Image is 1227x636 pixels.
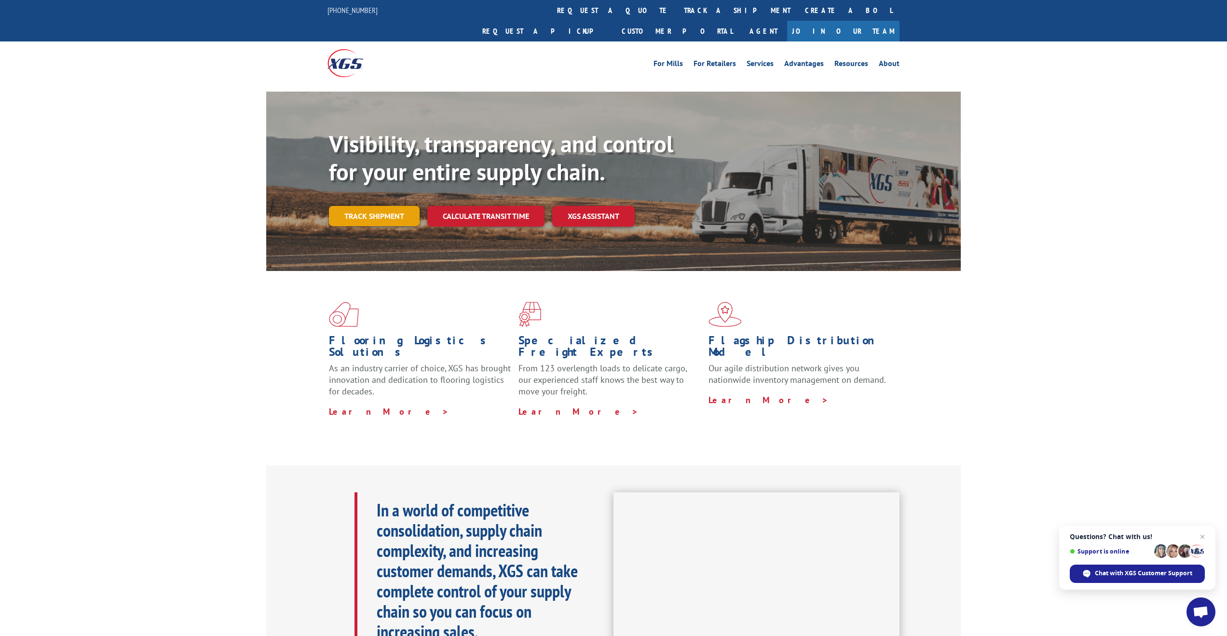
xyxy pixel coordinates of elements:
a: Advantages [784,60,824,70]
h1: Specialized Freight Experts [518,335,701,363]
span: Questions? Chat with us! [1070,533,1205,541]
a: XGS ASSISTANT [552,206,635,227]
img: xgs-icon-flagship-distribution-model-red [709,302,742,327]
a: About [879,60,900,70]
a: Services [747,60,774,70]
img: xgs-icon-focused-on-flooring-red [518,302,541,327]
b: Visibility, transparency, and control for your entire supply chain. [329,129,673,187]
a: Agent [740,21,787,41]
p: From 123 overlength loads to delicate cargo, our experienced staff knows the best way to move you... [518,363,701,406]
span: Chat with XGS Customer Support [1095,569,1192,578]
a: For Mills [654,60,683,70]
h1: Flagship Distribution Model [709,335,891,363]
a: For Retailers [694,60,736,70]
img: xgs-icon-total-supply-chain-intelligence-red [329,302,359,327]
a: [PHONE_NUMBER] [327,5,378,15]
a: Learn More > [329,406,449,417]
a: Customer Portal [614,21,740,41]
a: Learn More > [709,394,829,406]
span: Chat with XGS Customer Support [1070,565,1205,583]
a: Resources [834,60,868,70]
a: Learn More > [518,406,639,417]
span: Our agile distribution network gives you nationwide inventory management on demand. [709,363,886,385]
span: As an industry carrier of choice, XGS has brought innovation and dedication to flooring logistics... [329,363,511,397]
a: Open chat [1186,597,1215,626]
a: Calculate transit time [427,206,545,227]
a: Request a pickup [475,21,614,41]
span: Support is online [1070,548,1151,555]
a: Track shipment [329,206,420,226]
h1: Flooring Logistics Solutions [329,335,511,363]
a: Join Our Team [787,21,900,41]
